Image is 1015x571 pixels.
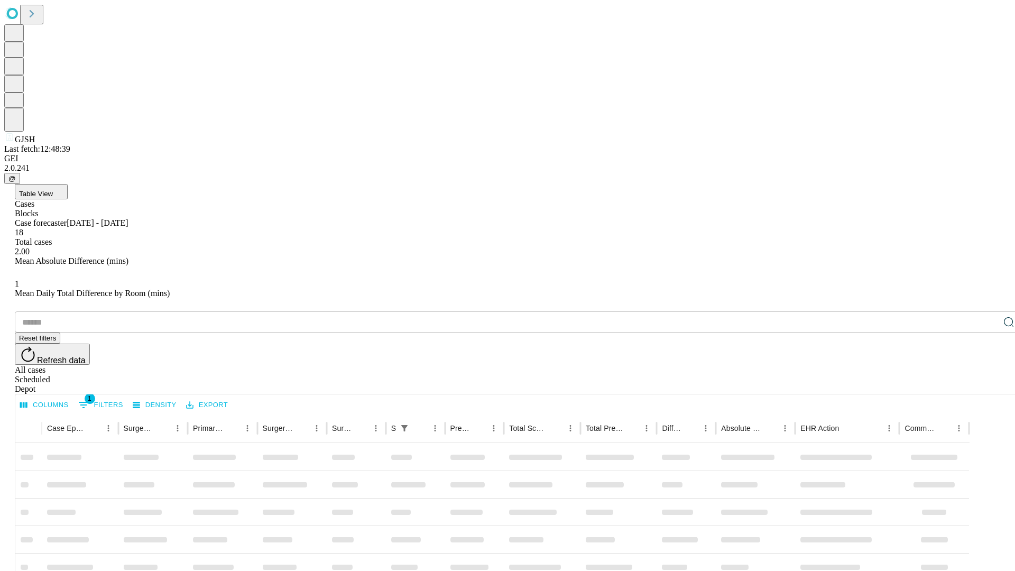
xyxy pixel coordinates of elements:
span: 1 [15,279,19,288]
div: 1 active filter [397,421,412,436]
button: Menu [309,421,324,436]
button: Menu [952,421,966,436]
span: 18 [15,228,23,237]
span: [DATE] - [DATE] [67,218,128,227]
button: Sort [684,421,698,436]
span: Refresh data [37,356,86,365]
div: Absolute Difference [721,424,762,432]
button: Show filters [397,421,412,436]
button: Show filters [76,397,126,413]
button: Menu [101,421,116,436]
div: Case Epic Id [47,424,85,432]
button: Sort [225,421,240,436]
button: Sort [413,421,428,436]
span: Reset filters [19,334,56,342]
button: Sort [763,421,778,436]
button: Export [183,397,230,413]
button: Sort [472,421,486,436]
button: Select columns [17,397,71,413]
div: 2.0.241 [4,163,1011,173]
span: Mean Daily Total Difference by Room (mins) [15,289,170,298]
div: Surgery Name [263,424,293,432]
div: Primary Service [193,424,224,432]
div: Scheduled In Room Duration [391,424,396,432]
button: Reset filters [15,333,60,344]
span: Last fetch: 12:48:39 [4,144,70,153]
button: Menu [882,421,897,436]
span: Table View [19,190,53,198]
button: @ [4,173,20,184]
span: Total cases [15,237,52,246]
div: Surgery Date [332,424,353,432]
div: Total Scheduled Duration [509,424,547,432]
button: Menu [563,421,578,436]
button: Sort [937,421,952,436]
span: Case forecaster [15,218,67,227]
span: GJSH [15,135,35,144]
div: EHR Action [800,424,839,432]
button: Sort [624,421,639,436]
button: Sort [354,421,368,436]
div: Difference [662,424,682,432]
button: Menu [639,421,654,436]
button: Sort [294,421,309,436]
span: 2.00 [15,247,30,256]
button: Menu [698,421,713,436]
button: Sort [840,421,855,436]
button: Sort [155,421,170,436]
button: Menu [428,421,442,436]
div: Comments [905,424,935,432]
button: Refresh data [15,344,90,365]
button: Menu [170,421,185,436]
button: Menu [368,421,383,436]
button: Sort [86,421,101,436]
span: Mean Absolute Difference (mins) [15,256,128,265]
div: Surgeon Name [124,424,154,432]
button: Table View [15,184,68,199]
div: Predicted In Room Duration [450,424,471,432]
span: 1 [85,393,95,404]
div: GEI [4,154,1011,163]
button: Sort [548,421,563,436]
button: Menu [486,421,501,436]
button: Menu [778,421,792,436]
button: Menu [240,421,255,436]
div: Total Predicted Duration [586,424,624,432]
button: Density [130,397,179,413]
span: @ [8,174,16,182]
